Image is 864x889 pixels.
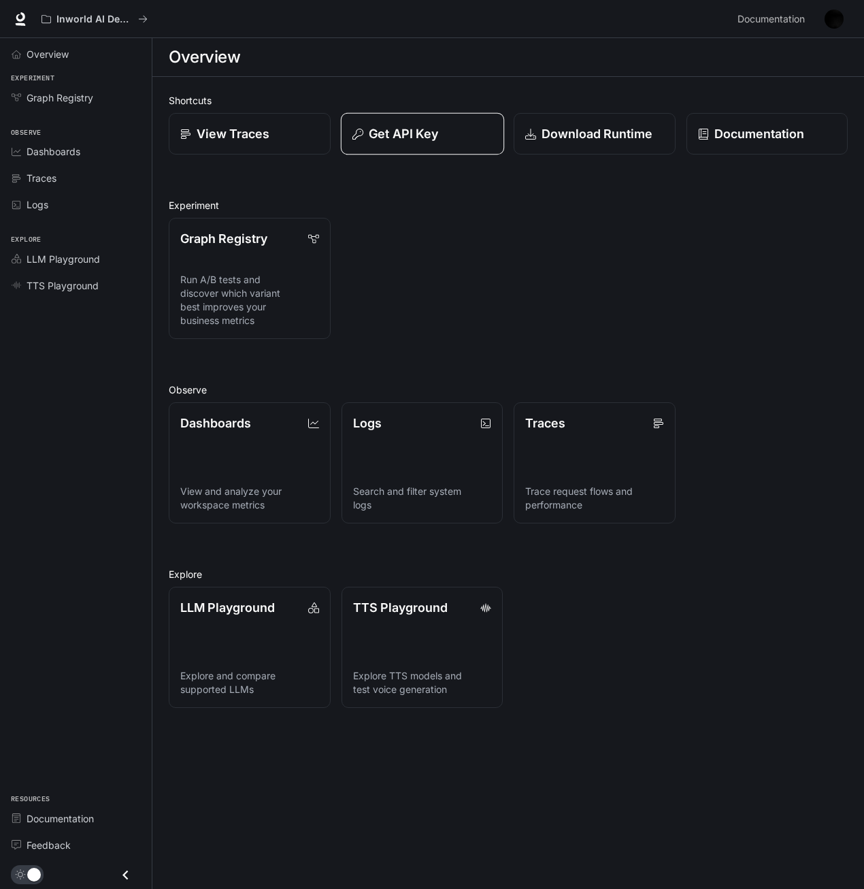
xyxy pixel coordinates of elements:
a: Feedback [5,833,146,857]
span: Traces [27,171,56,185]
a: Download Runtime [514,113,676,155]
button: User avatar [820,5,848,33]
a: Documentation [686,113,848,155]
span: Dark mode toggle [27,867,41,882]
a: Overview [5,42,146,66]
p: View Traces [197,125,269,143]
a: Documentation [5,807,146,830]
h2: Explore [169,567,848,581]
button: Close drawer [110,861,141,889]
a: TracesTrace request flows and performance [514,402,676,523]
p: Logs [353,414,382,432]
a: Logs [5,193,146,216]
span: Documentation [27,811,94,826]
p: Download Runtime [542,125,652,143]
a: Graph Registry [5,86,146,110]
h2: Observe [169,383,848,397]
p: LLM Playground [180,598,275,617]
a: Dashboards [5,140,146,163]
a: Graph RegistryRun A/B tests and discover which variant best improves your business metrics [169,218,331,339]
p: Documentation [714,125,804,143]
button: Get API Key [340,113,503,155]
a: View Traces [169,113,331,155]
span: Overview [27,47,69,61]
h1: Overview [169,44,240,71]
p: View and analyze your workspace metrics [180,485,319,512]
p: Traces [525,414,565,432]
a: Documentation [732,5,815,33]
span: Documentation [737,11,805,28]
a: TTS PlaygroundExplore TTS models and test voice generation [342,587,503,708]
span: LLM Playground [27,252,100,266]
button: All workspaces [35,5,154,33]
a: LLM PlaygroundExplore and compare supported LLMs [169,587,331,708]
span: TTS Playground [27,278,99,293]
a: TTS Playground [5,274,146,297]
a: DashboardsView and analyze your workspace metrics [169,402,331,523]
span: Dashboards [27,144,80,159]
a: Traces [5,166,146,190]
p: Trace request flows and performance [525,485,664,512]
p: Get API Key [369,125,438,143]
p: Graph Registry [180,229,267,248]
p: Search and filter system logs [353,485,492,512]
p: Explore TTS models and test voice generation [353,669,492,696]
p: Run A/B tests and discover which variant best improves your business metrics [180,273,319,327]
span: Feedback [27,838,71,852]
img: User avatar [825,10,844,29]
h2: Shortcuts [169,93,848,108]
span: Logs [27,197,48,212]
p: Dashboards [180,414,251,432]
p: TTS Playground [353,598,448,617]
h2: Experiment [169,198,848,212]
p: Inworld AI Demos [56,14,133,25]
a: LogsSearch and filter system logs [342,402,503,523]
a: LLM Playground [5,247,146,271]
p: Explore and compare supported LLMs [180,669,319,696]
span: Graph Registry [27,91,93,105]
